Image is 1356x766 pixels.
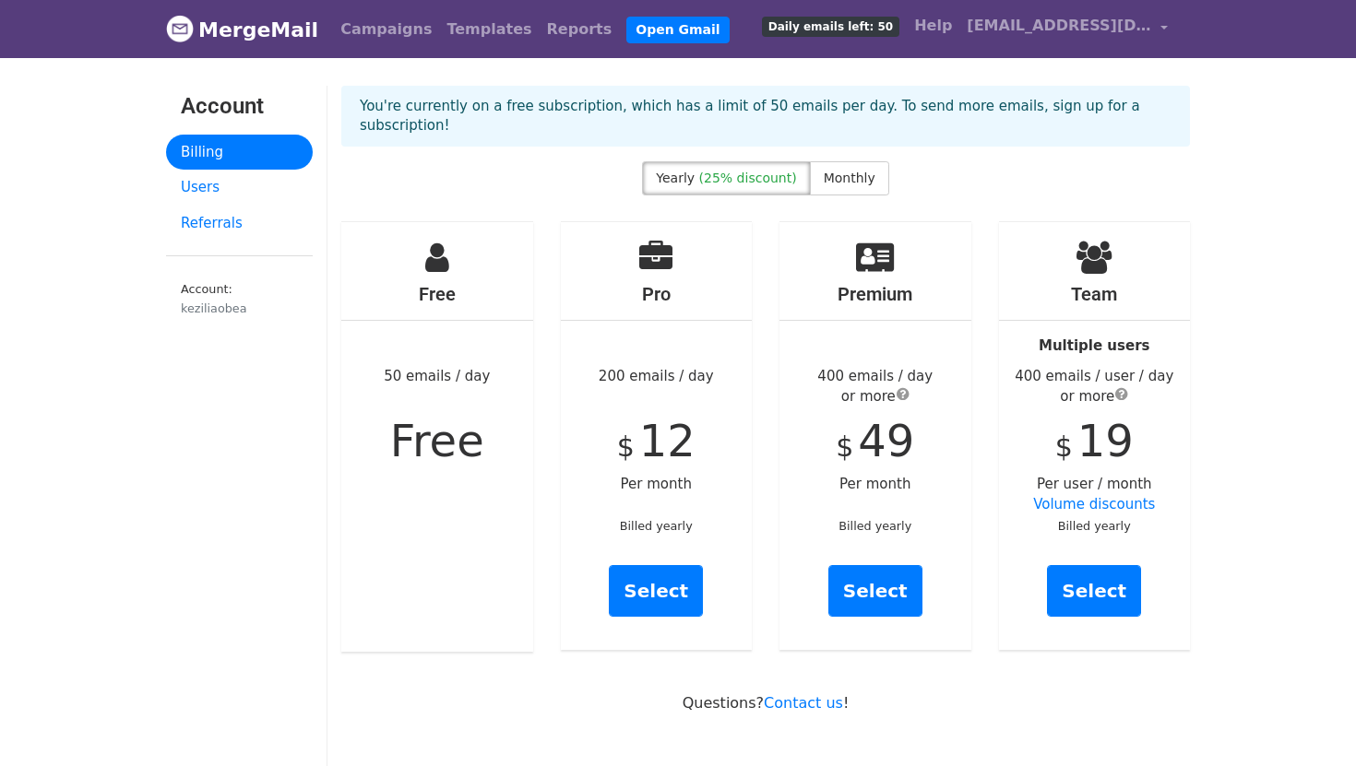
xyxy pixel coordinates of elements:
span: [EMAIL_ADDRESS][DOMAIN_NAME] [967,15,1151,37]
a: Referrals [166,206,313,242]
span: Yearly [656,171,695,185]
h3: Account [181,93,298,120]
div: Per month [779,222,971,650]
a: Templates [439,11,539,48]
a: Help [907,7,959,44]
span: $ [1055,430,1073,463]
div: 200 emails / day Per month [561,222,753,650]
span: 12 [639,415,696,466]
span: $ [836,430,853,463]
span: Daily emails left: 50 [762,17,899,37]
div: 50 emails / day [341,222,533,652]
div: Per user / month [999,222,1191,650]
span: (25% discount) [699,171,797,185]
h4: Pro [561,283,753,305]
h4: Free [341,283,533,305]
a: Reports [540,11,620,48]
p: You're currently on a free subscription, which has a limit of 50 emails per day. To send more ema... [360,97,1172,136]
span: Monthly [824,171,875,185]
small: Billed yearly [620,519,693,533]
a: MergeMail [166,10,318,49]
p: Questions? ! [341,693,1190,713]
a: [EMAIL_ADDRESS][DOMAIN_NAME] [959,7,1175,51]
div: 400 emails / user / day or more [999,366,1191,407]
a: Volume discounts [1033,496,1155,513]
a: Select [1047,565,1141,617]
a: Campaigns [333,11,439,48]
h4: Premium [779,283,971,305]
a: Contact us [764,694,843,712]
span: 49 [858,415,914,466]
span: $ [617,430,635,463]
small: Billed yearly [839,519,911,533]
div: 400 emails / day or more [779,366,971,407]
img: MergeMail logo [166,15,194,42]
a: Select [828,565,922,617]
h4: Team [999,283,1191,305]
small: Account: [181,282,298,317]
a: Select [609,565,703,617]
a: Billing [166,135,313,171]
a: Open Gmail [626,17,729,43]
span: Free [390,415,484,466]
strong: Multiple users [1039,337,1149,354]
a: Users [166,170,313,206]
span: 19 [1077,415,1134,466]
div: keziliaobea [181,300,298,317]
a: Daily emails left: 50 [755,7,907,44]
small: Billed yearly [1058,519,1131,533]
